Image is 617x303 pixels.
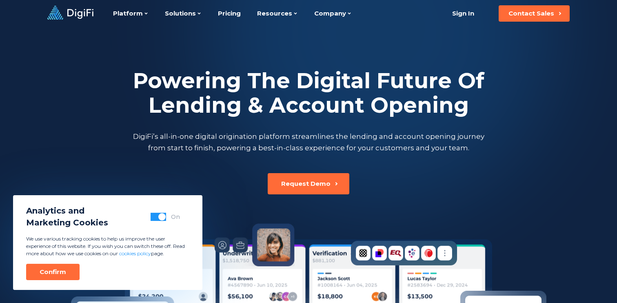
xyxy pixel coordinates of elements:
[26,205,108,217] span: Analytics and
[499,5,570,22] button: Contact Sales
[40,268,66,276] div: Confirm
[26,264,80,280] button: Confirm
[119,250,151,256] a: cookies policy
[268,173,349,194] button: Request Demo
[26,235,189,257] p: We use various tracking cookies to help us improve the user experience of this website. If you wi...
[508,9,554,18] div: Contact Sales
[171,213,180,221] div: On
[442,5,484,22] a: Sign In
[281,180,331,188] div: Request Demo
[26,217,108,229] span: Marketing Cookies
[131,69,486,118] h2: Powering The Digital Future Of Lending & Account Opening
[131,131,486,154] p: DigiFi’s all-in-one digital origination platform streamlines the lending and account opening jour...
